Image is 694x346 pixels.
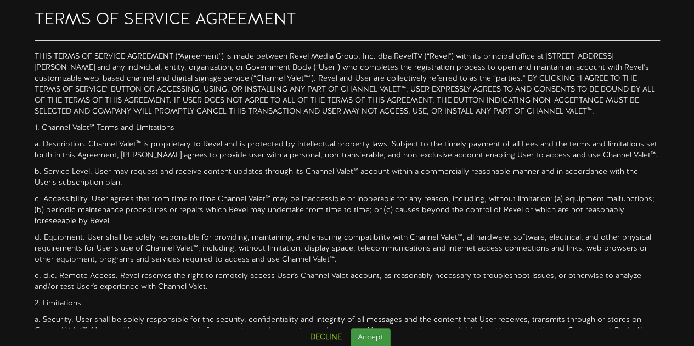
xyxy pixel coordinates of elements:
[35,52,660,117] p: THIS TERMS OF SERVICE AGREEMENT (“Agreement”) is made between Revel Media Group, Inc. dba RevelTV...
[35,123,660,134] p: 1. Channel Valet™ Terms and Limitations
[35,167,660,189] p: b. Service Level. User may request and receive content updates through its Channel Valet™ account...
[35,271,660,293] p: e. d.e. Remote Access. Revel reserves the right to remotely access User's Channel Valet account, ...
[35,11,660,29] h2: TERMS OF SERVICE AGREEMENT
[35,232,660,265] p: d. Equipment. User shall be solely responsible for providing, maintaining, and ensuring compatibi...
[35,194,660,227] p: c. Accessibility. User agrees that from time to time Channel Valet™ may be inaccessible or inoper...
[35,298,660,309] p: 2. Limitations
[35,139,660,161] p: a. Description. Channel Valet™ is proprietary to Revel and is protected by intellectual property ...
